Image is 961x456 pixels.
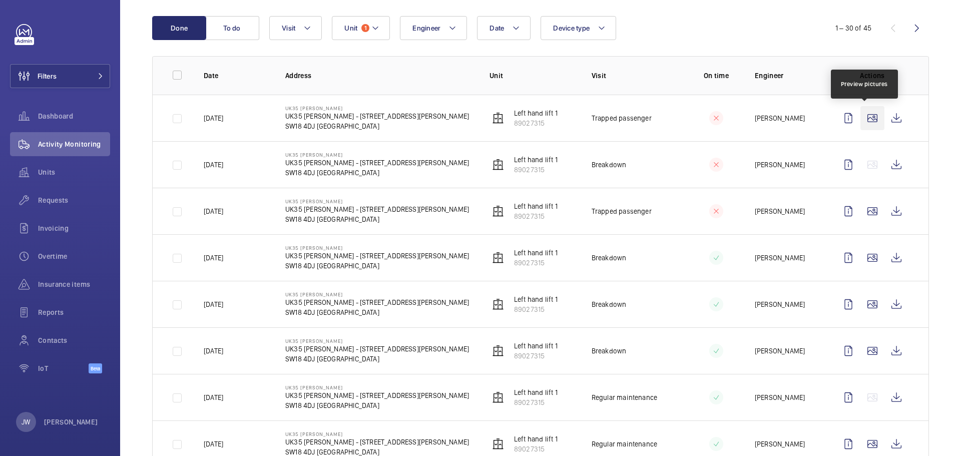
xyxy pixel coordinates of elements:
[152,16,206,40] button: Done
[492,391,504,403] img: elevator.svg
[592,253,627,263] p: Breakdown
[285,168,469,178] p: SW18 4DJ [GEOGRAPHIC_DATA]
[514,341,558,351] p: Left hand lift 1
[755,439,805,449] p: [PERSON_NAME]
[38,139,110,149] span: Activity Monitoring
[204,346,223,356] p: [DATE]
[285,251,469,261] p: UK35 [PERSON_NAME] - [STREET_ADDRESS][PERSON_NAME]
[514,155,558,165] p: Left hand lift 1
[514,201,558,211] p: Left hand lift 1
[592,113,652,123] p: Trapped passenger
[38,111,110,121] span: Dashboard
[492,205,504,217] img: elevator.svg
[38,279,110,289] span: Insurance items
[490,24,504,32] span: Date
[344,24,357,32] span: Unit
[755,71,820,81] p: Engineer
[38,307,110,317] span: Reports
[38,363,89,373] span: IoT
[285,344,469,354] p: UK35 [PERSON_NAME] - [STREET_ADDRESS][PERSON_NAME]
[592,160,627,170] p: Breakdown
[492,112,504,124] img: elevator.svg
[285,307,469,317] p: SW18 4DJ [GEOGRAPHIC_DATA]
[514,165,558,175] p: 89027315
[285,204,469,214] p: UK35 [PERSON_NAME] - [STREET_ADDRESS][PERSON_NAME]
[285,245,469,251] p: UK35 [PERSON_NAME]
[592,71,678,81] p: Visit
[514,444,558,454] p: 89027315
[332,16,390,40] button: Unit1
[514,248,558,258] p: Left hand lift 1
[285,431,469,437] p: UK35 [PERSON_NAME]
[592,206,652,216] p: Trapped passenger
[285,105,469,111] p: UK35 [PERSON_NAME]
[492,252,504,264] img: elevator.svg
[204,113,223,123] p: [DATE]
[835,23,871,33] div: 1 – 30 of 45
[541,16,616,40] button: Device type
[514,351,558,361] p: 89027315
[285,198,469,204] p: UK35 [PERSON_NAME]
[38,251,110,261] span: Overtime
[514,108,558,118] p: Left hand lift 1
[492,159,504,171] img: elevator.svg
[204,392,223,402] p: [DATE]
[285,354,469,364] p: SW18 4DJ [GEOGRAPHIC_DATA]
[841,80,888,89] div: Preview pictures
[755,346,805,356] p: [PERSON_NAME]
[755,299,805,309] p: [PERSON_NAME]
[269,16,322,40] button: Visit
[592,392,657,402] p: Regular maintenance
[514,397,558,407] p: 89027315
[285,71,473,81] p: Address
[205,16,259,40] button: To do
[514,211,558,221] p: 89027315
[204,71,269,81] p: Date
[204,206,223,216] p: [DATE]
[89,363,102,373] span: Beta
[514,387,558,397] p: Left hand lift 1
[22,417,30,427] p: JW
[44,417,98,427] p: [PERSON_NAME]
[514,434,558,444] p: Left hand lift 1
[38,223,110,233] span: Invoicing
[361,24,369,32] span: 1
[285,338,469,344] p: UK35 [PERSON_NAME]
[492,345,504,357] img: elevator.svg
[755,113,805,123] p: [PERSON_NAME]
[755,206,805,216] p: [PERSON_NAME]
[285,384,469,390] p: UK35 [PERSON_NAME]
[285,437,469,447] p: UK35 [PERSON_NAME] - [STREET_ADDRESS][PERSON_NAME]
[755,160,805,170] p: [PERSON_NAME]
[285,390,469,400] p: UK35 [PERSON_NAME] - [STREET_ADDRESS][PERSON_NAME]
[38,167,110,177] span: Units
[285,291,469,297] p: UK35 [PERSON_NAME]
[492,298,504,310] img: elevator.svg
[694,71,739,81] p: On time
[285,121,469,131] p: SW18 4DJ [GEOGRAPHIC_DATA]
[282,24,295,32] span: Visit
[514,258,558,268] p: 89027315
[285,214,469,224] p: SW18 4DJ [GEOGRAPHIC_DATA]
[477,16,531,40] button: Date
[553,24,590,32] span: Device type
[285,261,469,271] p: SW18 4DJ [GEOGRAPHIC_DATA]
[412,24,440,32] span: Engineer
[204,299,223,309] p: [DATE]
[592,346,627,356] p: Breakdown
[204,439,223,449] p: [DATE]
[592,299,627,309] p: Breakdown
[204,253,223,263] p: [DATE]
[285,297,469,307] p: UK35 [PERSON_NAME] - [STREET_ADDRESS][PERSON_NAME]
[38,335,110,345] span: Contacts
[755,253,805,263] p: [PERSON_NAME]
[10,64,110,88] button: Filters
[514,118,558,128] p: 89027315
[400,16,467,40] button: Engineer
[285,111,469,121] p: UK35 [PERSON_NAME] - [STREET_ADDRESS][PERSON_NAME]
[514,304,558,314] p: 89027315
[492,438,504,450] img: elevator.svg
[38,71,57,81] span: Filters
[285,400,469,410] p: SW18 4DJ [GEOGRAPHIC_DATA]
[285,152,469,158] p: UK35 [PERSON_NAME]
